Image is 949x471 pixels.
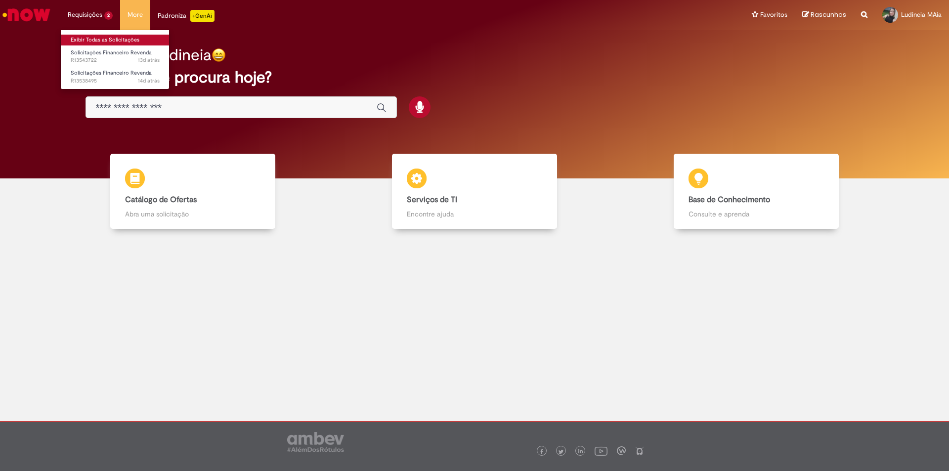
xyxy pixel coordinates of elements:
a: Catálogo de Ofertas Abra uma solicitação [52,154,334,229]
span: Favoritos [760,10,787,20]
span: Requisições [68,10,102,20]
p: Abra uma solicitação [125,209,260,219]
h2: O que você procura hoje? [86,69,864,86]
img: logo_footer_facebook.png [539,449,544,454]
span: 2 [104,11,113,20]
img: logo_footer_youtube.png [595,444,607,457]
img: logo_footer_naosei.png [635,446,644,455]
span: Solicitações Financeiro Revenda [71,49,152,56]
img: logo_footer_linkedin.png [578,449,583,455]
div: Padroniza [158,10,215,22]
span: 13d atrás [138,56,160,64]
img: logo_footer_twitter.png [559,449,563,454]
span: Solicitações Financeiro Revenda [71,69,152,77]
b: Serviços de TI [407,195,457,205]
span: More [128,10,143,20]
p: Encontre ajuda [407,209,542,219]
span: R13543722 [71,56,160,64]
img: happy-face.png [212,48,226,62]
img: logo_footer_ambev_rotulo_gray.png [287,432,344,452]
p: Consulte e aprenda [689,209,824,219]
ul: Requisições [60,30,170,89]
a: Rascunhos [802,10,846,20]
img: ServiceNow [1,5,52,25]
span: Rascunhos [811,10,846,19]
a: Aberto R13543722 : Solicitações Financeiro Revenda [61,47,170,66]
span: Ludineia MAia [901,10,942,19]
b: Catálogo de Ofertas [125,195,197,205]
img: logo_footer_workplace.png [617,446,626,455]
a: Exibir Todas as Solicitações [61,35,170,45]
a: Serviços de TI Encontre ajuda [334,154,615,229]
span: R13538495 [71,77,160,85]
a: Aberto R13538495 : Solicitações Financeiro Revenda [61,68,170,86]
time: 17/09/2025 13:50:24 [138,56,160,64]
span: 14d atrás [138,77,160,85]
a: Base de Conhecimento Consulte e aprenda [615,154,897,229]
b: Base de Conhecimento [689,195,770,205]
p: +GenAi [190,10,215,22]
